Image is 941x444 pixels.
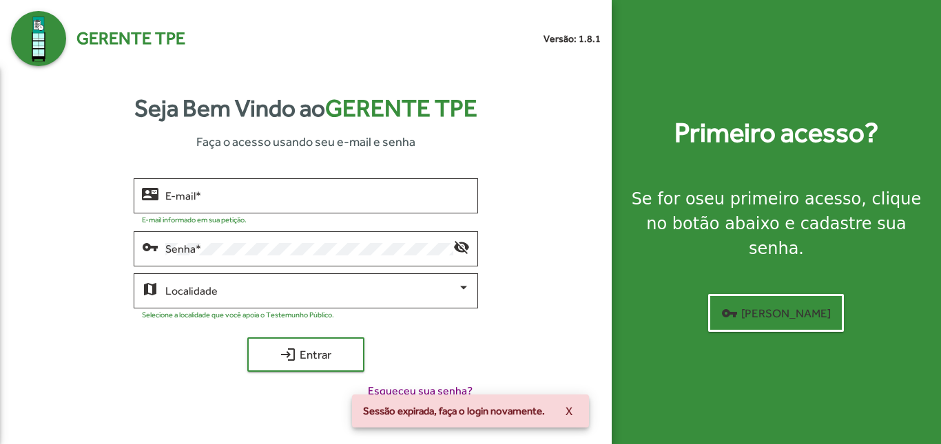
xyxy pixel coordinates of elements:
small: Versão: 1.8.1 [544,32,601,46]
span: [PERSON_NAME] [721,301,831,326]
span: Faça o acesso usando seu e-mail e senha [196,132,415,151]
span: Entrar [260,342,352,367]
mat-icon: vpn_key [142,238,158,255]
span: Gerente TPE [325,94,477,122]
mat-icon: login [280,346,296,363]
span: X [566,399,572,423]
button: Entrar [247,337,364,372]
mat-icon: contact_mail [142,185,158,202]
strong: seu primeiro acesso [696,189,862,209]
button: [PERSON_NAME] [708,294,844,332]
button: X [555,399,583,423]
strong: Primeiro acesso? [674,112,878,154]
span: Sessão expirada, faça o login novamente. [363,404,545,418]
mat-hint: E-mail informado em sua petição. [142,215,247,224]
mat-hint: Selecione a localidade que você apoia o Testemunho Público. [142,310,334,319]
img: Logo Gerente [11,11,66,66]
mat-icon: visibility_off [453,238,470,255]
mat-icon: map [142,280,158,297]
div: Se for o , clique no botão abaixo e cadastre sua senha. [628,187,924,261]
span: Gerente TPE [76,25,185,52]
strong: Seja Bem Vindo ao [134,90,477,127]
mat-icon: vpn_key [721,305,738,321]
